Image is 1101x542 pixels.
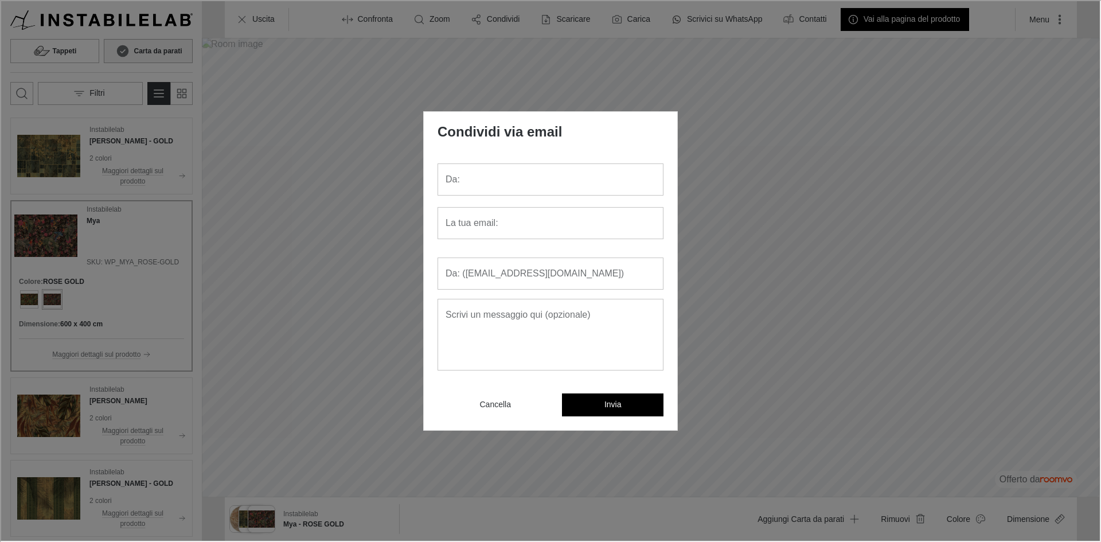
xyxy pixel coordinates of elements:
[603,398,620,410] p: Invia
[561,392,662,415] button: Invia
[436,206,662,238] input: email@example.com
[436,162,662,194] input: Il tuo nome
[436,123,561,139] label: Condividi via email
[436,256,662,288] input: email@example.com
[478,398,509,410] p: Cancella
[436,256,662,288] div: Da: (info@instabilelab.it)
[436,392,552,415] button: Cancella
[436,162,662,194] div: Da:
[436,206,662,238] div: La tua email:
[436,298,662,369] div: Write a message here (optional)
